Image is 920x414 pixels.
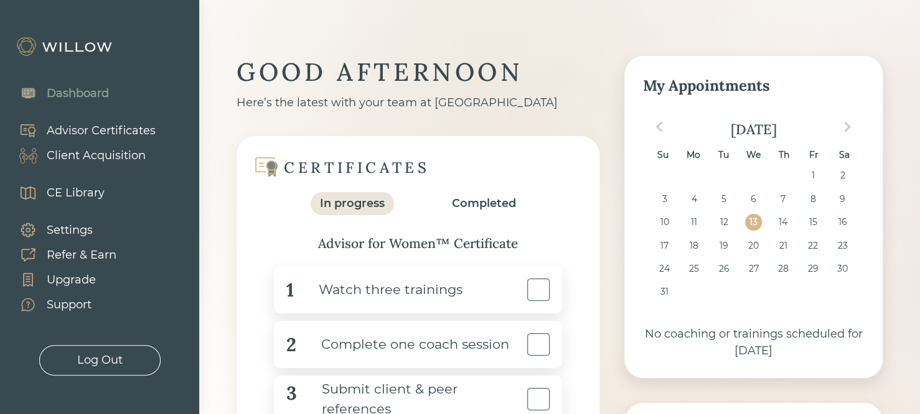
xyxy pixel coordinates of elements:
[656,191,673,208] div: Choose Sunday, August 3rd, 2025
[835,147,852,163] div: Sa
[6,218,116,242] a: Settings
[685,214,702,231] div: Choose Monday, August 11th, 2025
[805,147,822,163] div: Fr
[47,185,105,201] div: CE Library
[715,214,732,231] div: Choose Tuesday, August 12th, 2025
[6,242,116,267] a: Refer & Earn
[775,214,792,231] div: Choose Thursday, August 14th, 2025
[656,283,673,300] div: Choose Sunday, August 31st, 2025
[715,237,732,254] div: Choose Tuesday, August 19th, 2025
[834,167,851,184] div: Choose Saturday, August 2nd, 2025
[6,118,156,143] a: Advisor Certificates
[452,195,516,212] div: Completed
[286,276,294,304] div: 1
[775,191,792,208] div: Choose Thursday, August 7th, 2025
[804,237,821,254] div: Choose Friday, August 22nd, 2025
[6,143,156,168] a: Client Acquisition
[261,234,575,254] div: Advisor for Women™ Certificate
[656,214,673,231] div: Choose Sunday, August 10th, 2025
[685,147,702,163] div: Mo
[834,191,851,208] div: Choose Saturday, August 9th, 2025
[656,260,673,277] div: Choose Sunday, August 24th, 2025
[47,272,96,288] div: Upgrade
[643,326,864,359] div: No coaching or trainings scheduled for [DATE]
[647,167,860,307] div: month 2025-08
[47,147,146,164] div: Client Acquisition
[296,331,509,359] div: Complete one coach session
[775,147,792,163] div: Th
[685,260,702,277] div: Choose Monday, August 25th, 2025
[745,237,762,254] div: Choose Wednesday, August 20th, 2025
[775,260,792,277] div: Choose Thursday, August 28th, 2025
[47,247,116,264] div: Refer & Earn
[775,237,792,254] div: Choose Thursday, August 21st, 2025
[47,85,109,102] div: Dashboard
[6,180,105,205] a: CE Library
[685,191,702,208] div: Choose Monday, August 4th, 2025
[284,158,429,177] div: CERTIFICATES
[804,167,821,184] div: Choose Friday, August 1st, 2025
[320,195,385,212] div: In progress
[649,117,669,137] button: Previous Month
[643,75,864,97] div: My Appointments
[77,352,123,369] div: Log Out
[656,237,673,254] div: Choose Sunday, August 17th, 2025
[804,191,821,208] div: Choose Friday, August 8th, 2025
[804,214,821,231] div: Choose Friday, August 15th, 2025
[745,214,762,231] div: Choose Wednesday, August 13th, 2025
[745,260,762,277] div: Choose Wednesday, August 27th, 2025
[834,237,851,254] div: Choose Saturday, August 23rd, 2025
[47,297,92,313] div: Support
[16,37,115,57] img: Willow
[715,260,732,277] div: Choose Tuesday, August 26th, 2025
[745,147,762,163] div: We
[837,117,857,137] button: Next Month
[294,276,462,304] div: Watch three trainings
[834,260,851,277] div: Choose Saturday, August 30th, 2025
[715,191,732,208] div: Choose Tuesday, August 5th, 2025
[654,147,671,163] div: Su
[47,122,156,139] div: Advisor Certificates
[47,222,93,239] div: Settings
[804,260,821,277] div: Choose Friday, August 29th, 2025
[715,147,731,163] div: Tu
[834,214,851,231] div: Choose Saturday, August 16th, 2025
[685,237,702,254] div: Choose Monday, August 18th, 2025
[237,56,599,88] div: GOOD AFTERNOON
[745,191,762,208] div: Choose Wednesday, August 6th, 2025
[643,121,864,138] div: [DATE]
[6,267,116,292] a: Upgrade
[237,94,599,111] div: Here’s the latest with your team at [GEOGRAPHIC_DATA]
[286,331,296,359] div: 2
[6,81,109,106] a: Dashboard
